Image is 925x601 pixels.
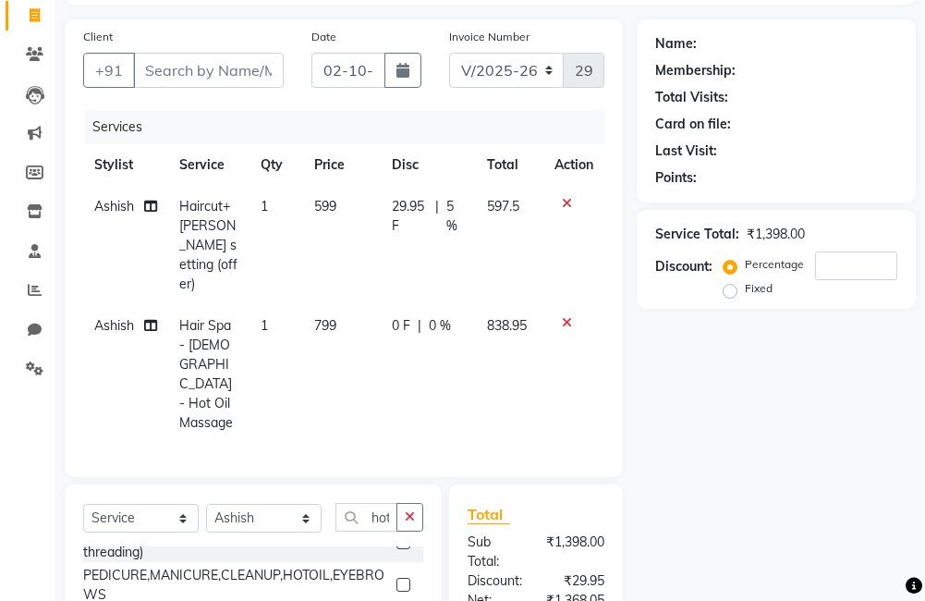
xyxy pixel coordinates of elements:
div: ₹29.95 [536,571,618,591]
span: Hair Spa - [DEMOGRAPHIC_DATA] - Hot Oil Massage [179,317,233,431]
div: Discount: [655,257,712,276]
span: | [418,316,421,336]
div: Last Visit: [655,141,717,161]
span: 5 % [446,197,465,236]
div: ₹1,398.00 [747,225,805,244]
div: Name: [655,34,697,54]
span: 799 [314,317,336,334]
span: 0 F [392,316,410,336]
div: Discount: [454,571,536,591]
span: Haircut+[PERSON_NAME] setting (offer) [179,198,237,292]
span: 599 [314,198,336,215]
span: 1 [261,198,268,215]
input: Search or Scan [335,503,397,532]
div: Total Visits: [655,88,728,107]
label: Percentage [745,256,804,273]
th: Service [168,144,250,186]
span: 597.5 [487,198,519,215]
th: Stylist [83,144,168,186]
label: Date [311,29,336,45]
th: Action [543,144,604,186]
th: Disc [381,144,475,186]
span: Ashish [94,198,134,215]
span: 29.95 F [392,197,428,236]
span: 838.95 [487,317,527,334]
div: Service Total: [655,225,739,244]
input: Search by Name/Mobile/Email/Code [133,53,284,88]
th: Qty [250,144,303,186]
div: Points: [655,168,697,188]
label: Client [83,29,113,45]
span: 1 [261,317,268,334]
label: Invoice Number [449,29,529,45]
div: Membership: [655,61,736,80]
button: +91 [83,53,135,88]
div: ₹1,398.00 [532,533,618,571]
span: | [435,197,439,236]
div: Services [85,110,618,144]
div: Card on file: [655,115,731,134]
th: Total [476,144,543,186]
label: Fixed [745,280,773,297]
div: Sub Total: [454,533,532,571]
span: Total [468,505,510,524]
span: 0 % [429,316,451,336]
th: Price [303,144,381,186]
span: Ashish [94,317,134,334]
